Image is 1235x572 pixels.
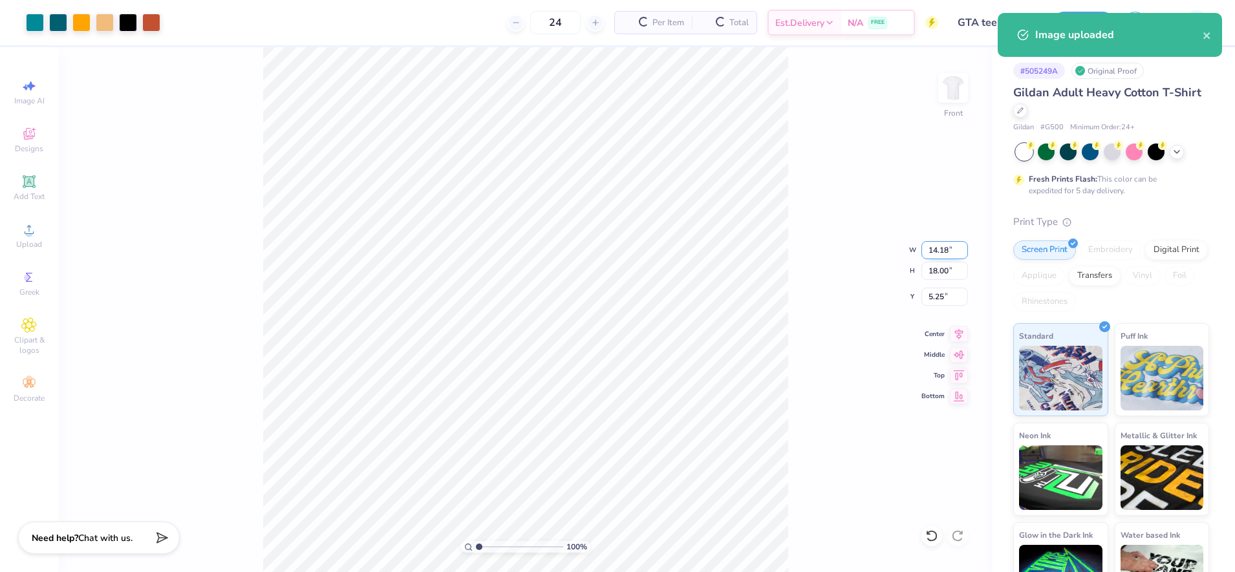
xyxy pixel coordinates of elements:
[1019,429,1051,442] span: Neon Ink
[16,239,42,249] span: Upload
[871,18,885,27] span: FREE
[1019,528,1093,542] span: Glow in the Dark Ink
[1013,85,1201,100] span: Gildan Adult Heavy Cotton T-Shirt
[14,393,45,403] span: Decorate
[652,16,684,30] span: Per Item
[921,392,945,401] span: Bottom
[848,16,863,30] span: N/A
[1013,240,1076,260] div: Screen Print
[6,335,52,355] span: Clipart & logos
[1019,445,1102,510] img: Neon Ink
[1071,63,1144,79] div: Original Proof
[78,532,133,544] span: Chat with us.
[775,16,824,30] span: Est. Delivery
[1145,240,1208,260] div: Digital Print
[1203,27,1212,43] button: close
[1165,266,1195,286] div: Foil
[940,75,966,101] img: Front
[1013,266,1065,286] div: Applique
[729,16,749,30] span: Total
[19,287,39,297] span: Greek
[566,541,587,553] span: 100 %
[1124,266,1161,286] div: Vinyl
[1013,122,1034,133] span: Gildan
[1035,27,1203,43] div: Image uploaded
[1019,329,1053,343] span: Standard
[1013,215,1209,229] div: Print Type
[948,10,1043,36] input: Untitled Design
[1029,174,1097,184] strong: Fresh Prints Flash:
[530,11,581,34] input: – –
[944,107,963,119] div: Front
[1121,445,1204,510] img: Metallic & Glitter Ink
[1069,266,1121,286] div: Transfers
[921,371,945,380] span: Top
[15,143,43,154] span: Designs
[1013,63,1065,79] div: # 505249A
[1121,429,1197,442] span: Metallic & Glitter Ink
[921,330,945,339] span: Center
[1029,173,1188,196] div: This color can be expedited for 5 day delivery.
[14,96,45,106] span: Image AI
[1040,122,1064,133] span: # G500
[1080,240,1141,260] div: Embroidery
[1019,346,1102,410] img: Standard
[1121,329,1148,343] span: Puff Ink
[921,350,945,359] span: Middle
[1121,346,1204,410] img: Puff Ink
[14,191,45,202] span: Add Text
[1070,122,1135,133] span: Minimum Order: 24 +
[1013,292,1076,312] div: Rhinestones
[1121,528,1180,542] span: Water based Ink
[32,532,78,544] strong: Need help?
